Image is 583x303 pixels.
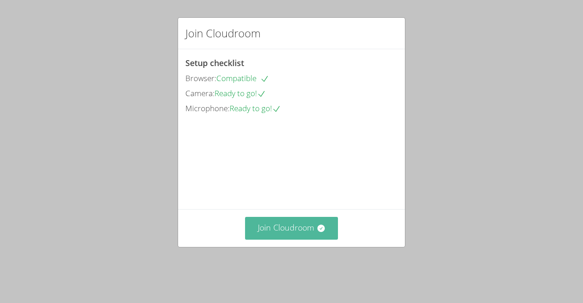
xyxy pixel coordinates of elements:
span: Camera: [185,88,215,98]
button: Join Cloudroom [245,217,338,239]
span: Microphone: [185,103,230,113]
span: Ready to go! [215,88,266,98]
span: Setup checklist [185,57,244,68]
h2: Join Cloudroom [185,25,261,41]
span: Browser: [185,73,216,83]
span: Compatible [216,73,269,83]
span: Ready to go! [230,103,281,113]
